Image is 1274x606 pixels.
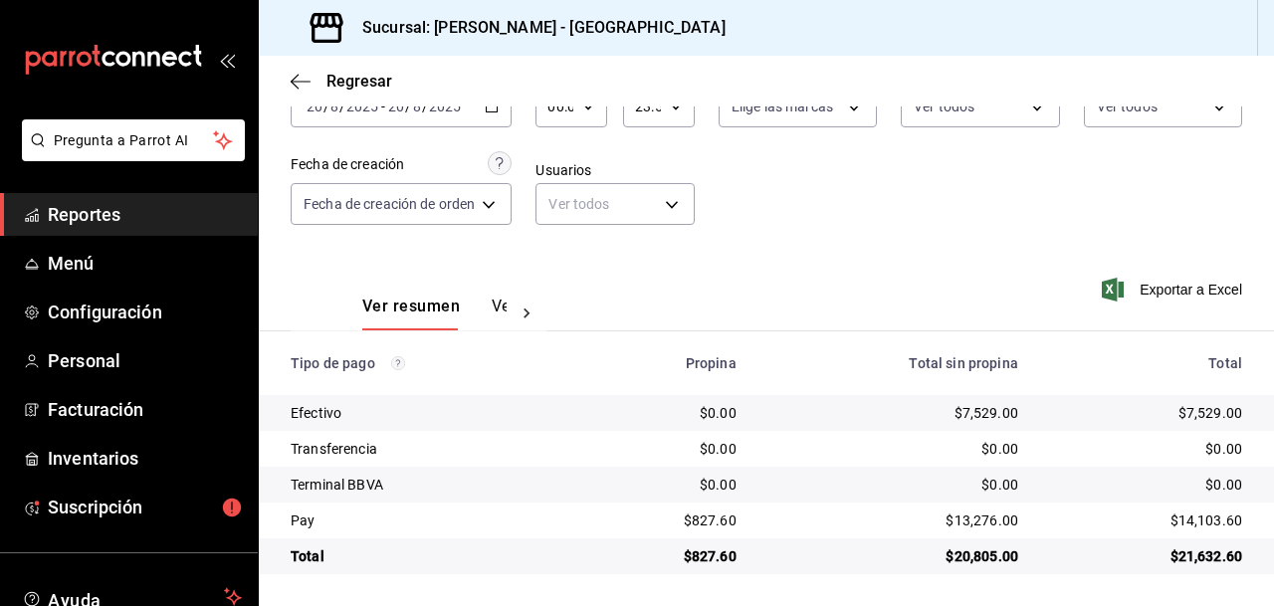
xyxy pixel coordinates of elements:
input: -- [412,99,422,114]
span: / [339,99,345,114]
span: Ver todos [914,97,974,116]
span: / [405,99,411,114]
span: Reportes [48,201,242,228]
div: Terminal BBVA [291,475,567,495]
span: Configuración [48,299,242,325]
input: ---- [428,99,462,114]
div: Total sin propina [768,355,1018,371]
div: $13,276.00 [768,510,1018,530]
label: Usuarios [535,163,694,177]
span: Fecha de creación de orden [304,194,475,214]
div: $0.00 [768,439,1018,459]
button: Pregunta a Parrot AI [22,119,245,161]
span: Regresar [326,72,392,91]
div: $827.60 [599,546,737,566]
span: Pregunta a Parrot AI [54,130,214,151]
div: Ver todos [535,183,694,225]
button: Ver resumen [362,297,460,330]
div: $0.00 [1050,475,1242,495]
span: / [323,99,329,114]
div: $14,103.60 [1050,510,1242,530]
span: / [422,99,428,114]
button: open_drawer_menu [219,52,235,68]
div: $0.00 [768,475,1018,495]
div: Transferencia [291,439,567,459]
div: $827.60 [599,510,737,530]
div: Total [291,546,567,566]
div: Propina [599,355,737,371]
span: Menú [48,250,242,277]
div: $0.00 [599,403,737,423]
span: Inventarios [48,445,242,472]
div: Efectivo [291,403,567,423]
div: $0.00 [1050,439,1242,459]
span: Facturación [48,396,242,423]
input: -- [306,99,323,114]
input: ---- [345,99,379,114]
span: Elige las marcas [732,97,833,116]
div: Pay [291,510,567,530]
input: -- [387,99,405,114]
div: $0.00 [599,439,737,459]
span: Suscripción [48,494,242,520]
button: Exportar a Excel [1106,278,1242,302]
div: Fecha de creación [291,154,404,175]
div: $0.00 [599,475,737,495]
div: navigation tabs [362,297,507,330]
button: Ver pagos [492,297,566,330]
input: -- [329,99,339,114]
svg: Los pagos realizados con Pay y otras terminales son montos brutos. [391,356,405,370]
div: Total [1050,355,1242,371]
button: Regresar [291,72,392,91]
div: $21,632.60 [1050,546,1242,566]
a: Pregunta a Parrot AI [14,144,245,165]
span: Ver todos [1097,97,1158,116]
div: Tipo de pago [291,355,567,371]
div: $7,529.00 [768,403,1018,423]
span: Personal [48,347,242,374]
div: $20,805.00 [768,546,1018,566]
span: - [381,99,385,114]
h3: Sucursal: [PERSON_NAME] - [GEOGRAPHIC_DATA] [346,16,726,40]
div: $7,529.00 [1050,403,1242,423]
